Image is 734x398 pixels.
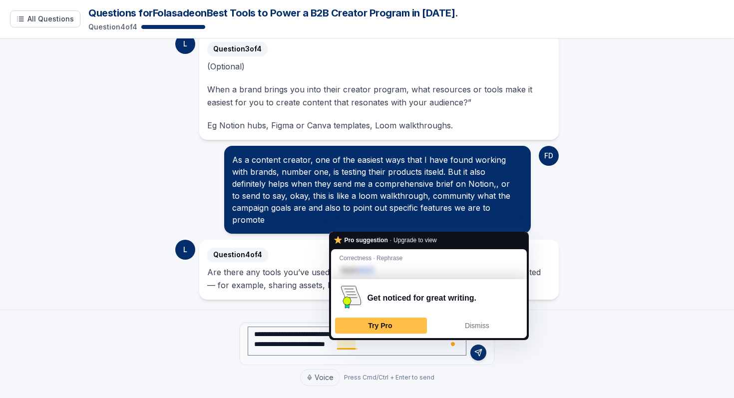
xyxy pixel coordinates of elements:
[27,14,74,24] span: All Questions
[99,58,107,66] img: tab_keywords_by_traffic_grey.svg
[10,10,80,27] button: Show all questions
[175,34,195,54] div: L
[300,369,340,386] button: Voice
[26,26,110,34] div: Domain: [DOMAIN_NAME]
[38,59,89,65] div: Domain Overview
[27,58,35,66] img: tab_domain_overview_orange.svg
[248,327,466,356] textarea: To enrich screen reader interactions, please activate Accessibility in Grammarly extension settings
[207,42,268,56] span: Question 3 of 4
[16,16,24,24] img: logo_orange.svg
[207,266,551,292] p: Are there any tools you’ve used with brands that really improved how you collaborated — for examp...
[207,60,551,73] p: (Optional)
[539,146,559,166] div: FD
[207,119,551,132] p: Eg Notion hubs, Figma or Canva templates, Loom walkthroughs.
[110,59,168,65] div: Keywords by Traffic
[175,240,195,260] div: L
[207,83,551,109] p: When a brand brings you into their creator program, what resources or tools make it easiest for y...
[16,26,24,34] img: website_grey.svg
[207,248,268,262] span: Question 4 of 4
[88,22,137,32] p: Question 4 of 4
[28,16,49,24] div: v 4.0.25
[232,154,523,226] div: As a content creator, one of the easiest ways that I have found working with brands, number one, ...
[344,374,434,382] div: Press Cmd/Ctrl + Enter to send
[88,6,724,20] h1: Questions for Folasade on Best Tools to Power a B2B Creator Program in [DATE].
